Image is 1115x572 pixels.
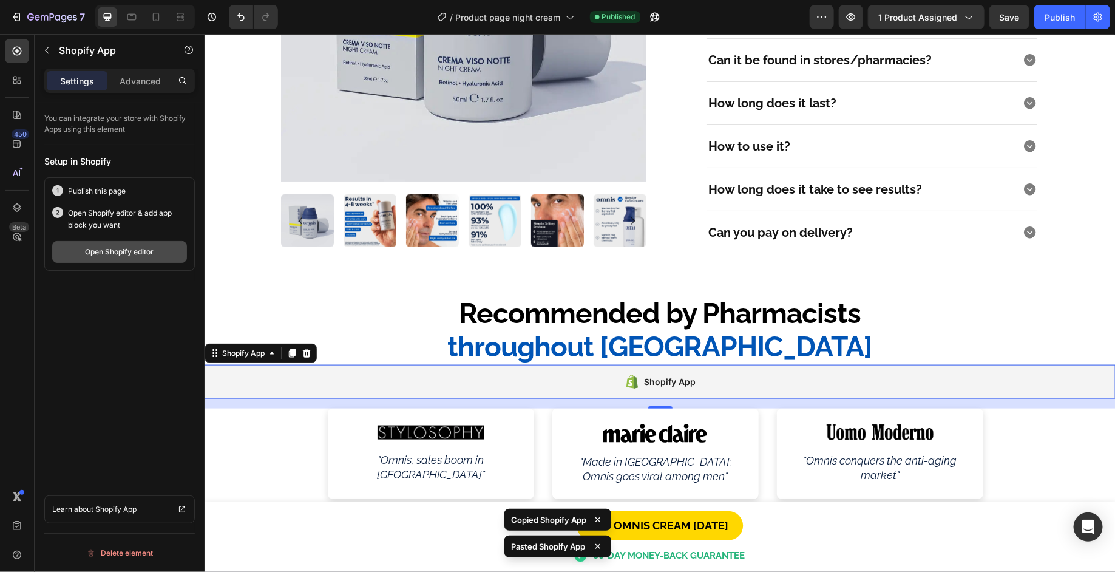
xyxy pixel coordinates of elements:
img: gempages_577442117282956003-a856bb65-b3ea-4a34-925b-0e60d7d19a70.webp [173,392,279,406]
div: Open Intercom Messenger [1074,512,1103,542]
div: Background Image [572,375,779,465]
p: How long does it last? [504,60,632,79]
div: Beta [9,222,29,232]
button: 7 [5,5,90,29]
button: Save [989,5,1029,29]
button: Open Shopify editor [52,241,187,263]
p: You can integrate your store with Shopify Apps using this element [44,113,195,135]
p: Learn about [52,503,93,516]
div: 450 [12,129,29,139]
button: 1 product assigned [868,5,985,29]
img: gempages_577442117282956003-feca7e64-3d61-4a54-a57d-f7d2115461fa.webp [202,160,254,213]
p: Can you pay on delivery? [504,189,648,208]
div: Open Shopify editor [86,247,154,257]
img: gempages_577442117282956003-33046468-69e0-4c9b-b064-d7878a8c254d.webp [622,390,728,406]
button: Carousel Next Arrow [419,177,438,196]
img: gempages_577442117282956003-855c3a52-b3d7-425a-b0b5-b4d2ab68831f.gif [367,514,384,531]
img: gempages_577442117282956003-d7237dad-d4ae-483b-94c3-a55ba3114620.webp [139,160,192,213]
a: Learn about Shopify App [44,495,195,523]
a: TRY OMNIS CREAM [DATE] [373,477,539,506]
span: 60-DAY MONEY-BACK GUARANTEE [388,516,540,527]
img: gempages_577442117282956003-b0f69999-ec4c-4522-a10b-677249d11903.svg [398,389,504,410]
div: Delete element [86,546,153,560]
div: Shopify App [15,314,63,325]
div: Setup in Shopify [44,155,195,168]
p: Shopify App [95,503,137,516]
div: Shopify App [440,341,492,355]
button: Delete element [44,543,195,563]
p: Advanced [120,75,161,87]
span: 1 product assigned [878,11,957,24]
p: Copied Shopify App [512,514,587,526]
p: 7 [80,10,85,24]
span: Product page night cream [456,11,561,24]
p: Can it be found in stores/pharmacies? [504,16,727,36]
div: Undo/Redo [229,5,278,29]
p: How to use it? [504,103,586,122]
img: gempages_577442117282956003-c2274e3d-0e93-42d6-b67e-dec41b63aac4.webp [264,160,317,213]
p: Shopify App [59,43,162,58]
img: gempages_577442117282956003-3a981c94-5e6d-4d43-a925-03586dfb6288.webp [389,160,442,213]
span: / [450,11,453,24]
p: TRY OMNIS CREAM [DATE] [387,482,524,502]
button: Publish [1034,5,1085,29]
img: gempages_577442117282956003-96e931d2-00b9-445f-897a-32419c354fbc.webp [327,160,379,213]
span: throughout [GEOGRAPHIC_DATA] [243,296,668,329]
span: Save [1000,12,1020,22]
p: Pasted Shopify App [512,540,586,553]
span: Published [602,12,635,22]
p: "Made in [GEOGRAPHIC_DATA]: Omnis goes viral among men" [364,421,538,449]
p: Settings [60,75,94,87]
div: Background Image [123,375,330,465]
p: Publish this page [68,185,126,197]
img: gempages_577442117282956003-1eab6ef4-d7bc-4383-9b0b-49b4198db635.webp [76,160,129,213]
p: How long does it take to see results? [504,146,717,165]
button: Carousel Back Arrow [86,177,106,196]
p: Open Shopify editor & add app block you want [68,207,187,231]
p: "Omnis, sales boom in [GEOGRAPHIC_DATA]" [139,419,314,448]
p: "Omnis conquers the anti-aging market" [588,420,763,448]
div: Publish [1045,11,1075,24]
